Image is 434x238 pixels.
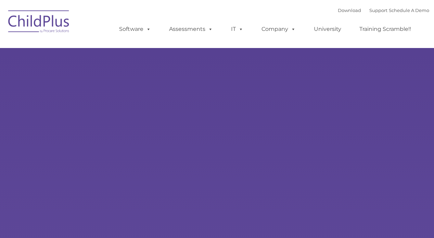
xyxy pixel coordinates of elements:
[224,22,250,36] a: IT
[255,22,303,36] a: Company
[389,8,429,13] a: Schedule A Demo
[338,8,429,13] font: |
[112,22,158,36] a: Software
[5,5,73,40] img: ChildPlus by Procare Solutions
[369,8,387,13] a: Support
[338,8,361,13] a: Download
[162,22,220,36] a: Assessments
[353,22,418,36] a: Training Scramble!!
[307,22,348,36] a: University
